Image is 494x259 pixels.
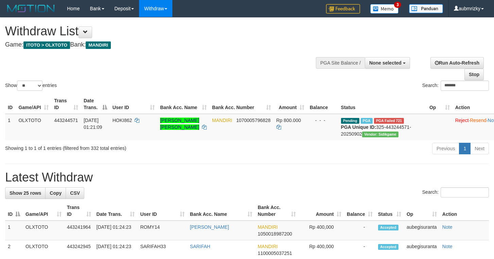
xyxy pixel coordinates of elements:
[441,187,489,197] input: Search:
[459,143,471,154] a: 1
[378,225,398,230] span: Accepted
[344,221,375,240] td: -
[5,187,46,199] a: Show 25 rows
[470,118,486,123] a: Resend
[442,244,453,249] a: Note
[157,94,209,114] th: Bank Acc. Name: activate to sort column ascending
[160,118,199,130] a: [PERSON_NAME] [PERSON_NAME]
[5,171,489,184] h1: Latest Withdraw
[394,2,401,8] span: 3
[404,201,440,221] th: Op: activate to sort column ascending
[362,132,398,137] span: Vendor URL: https://secure9.1velocity.biz
[94,201,138,221] th: Date Trans.: activate to sort column ascending
[442,224,453,230] a: Note
[307,94,338,114] th: Balance
[365,57,410,69] button: None selected
[5,41,323,48] h4: Game: Bank:
[5,24,323,38] h1: Withdraw List
[5,201,23,221] th: ID: activate to sort column descending
[316,57,365,69] div: PGA Site Balance /
[10,190,41,196] span: Show 25 rows
[369,60,402,66] span: None selected
[81,94,110,114] th: Date Trans.: activate to sort column descending
[422,81,489,91] label: Search:
[236,118,271,123] span: Copy 1070005796828 to clipboard
[16,114,51,140] td: OLXTOTO
[64,221,94,240] td: 443241964
[370,4,399,14] img: Button%20Memo.svg
[190,244,210,249] a: SARIFAH
[310,117,336,124] div: - - -
[341,118,359,124] span: Pending
[464,69,484,80] a: Stop
[54,118,78,123] span: 443244571
[137,201,187,221] th: User ID: activate to sort column ascending
[23,201,64,221] th: Game/API: activate to sort column ascending
[5,3,57,14] img: MOTION_logo.png
[375,201,404,221] th: Status: activate to sort column ascending
[404,221,440,240] td: aubegisuranta
[344,201,375,221] th: Balance: activate to sort column ascending
[94,221,138,240] td: [DATE] 01:24:23
[258,251,292,256] span: Copy 1100005037251 to clipboard
[432,143,459,154] a: Previous
[50,190,62,196] span: Copy
[17,81,42,91] select: Showentries
[51,94,81,114] th: Trans ID: activate to sort column ascending
[299,201,344,221] th: Amount: activate to sort column ascending
[258,244,278,249] span: MANDIRI
[255,201,299,221] th: Bank Acc. Number: activate to sort column ascending
[5,94,16,114] th: ID
[299,221,344,240] td: Rp 400,000
[341,124,376,130] b: PGA Unique ID:
[430,57,484,69] a: Run Auto-Refresh
[455,118,469,123] a: Reject
[212,118,232,123] span: MANDIRI
[274,94,307,114] th: Amount: activate to sort column ascending
[190,224,229,230] a: [PERSON_NAME]
[361,118,373,124] span: Marked by aubmrizky
[23,41,70,49] span: ITOTO > OLXTOTO
[137,221,187,240] td: ROMY14
[258,224,278,230] span: MANDIRI
[258,231,292,237] span: Copy 1050018987200 to clipboard
[470,143,489,154] a: Next
[338,114,427,140] td: 325-443244571-20250902
[84,118,102,130] span: [DATE] 01:21:09
[23,221,64,240] td: OLXTOTO
[5,81,57,91] label: Show entries
[409,4,443,13] img: panduan.png
[64,201,94,221] th: Trans ID: activate to sort column ascending
[374,118,404,124] span: PGA Error
[5,142,201,152] div: Showing 1 to 1 of 1 entries (filtered from 332 total entries)
[338,94,427,114] th: Status
[378,244,398,250] span: Accepted
[66,187,84,199] a: CSV
[427,94,453,114] th: Op: activate to sort column ascending
[187,201,255,221] th: Bank Acc. Name: activate to sort column ascending
[5,221,23,240] td: 1
[16,94,51,114] th: Game/API: activate to sort column ascending
[86,41,111,49] span: MANDIRI
[70,190,80,196] span: CSV
[113,118,132,123] span: HOKI862
[441,81,489,91] input: Search:
[422,187,489,197] label: Search:
[276,118,301,123] span: Rp 800.000
[440,201,489,221] th: Action
[45,187,66,199] a: Copy
[326,4,360,14] img: Feedback.jpg
[209,94,274,114] th: Bank Acc. Number: activate to sort column ascending
[5,114,16,140] td: 1
[110,94,157,114] th: User ID: activate to sort column ascending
